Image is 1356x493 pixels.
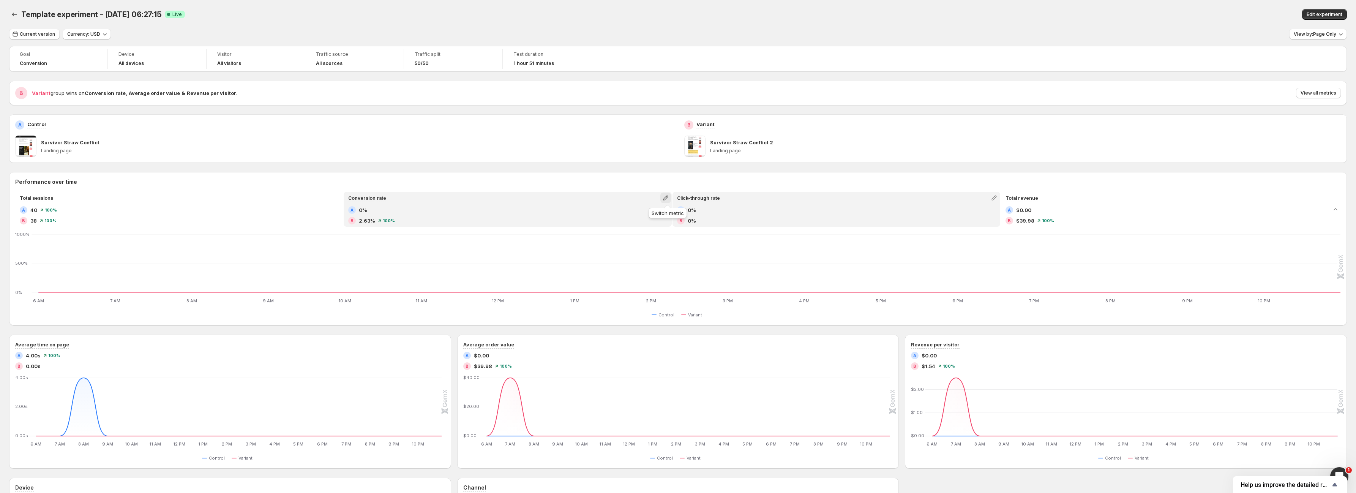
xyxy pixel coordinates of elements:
strong: Conversion rate [85,90,126,96]
span: 1 hour 51 minutes [513,60,554,66]
text: 9 AM [998,441,1009,447]
span: 100 % [943,364,955,368]
span: Traffic source [316,51,393,57]
span: Device [118,51,196,57]
text: 12 PM [492,298,504,303]
span: $1.54 [922,362,935,370]
text: 6 AM [30,441,41,447]
h2: Performance over time [15,178,1341,186]
text: 7 PM [790,441,800,447]
a: Test duration1 hour 51 minutes [513,51,591,67]
button: Show survey - Help us improve the detailed report for A/B campaigns [1241,480,1339,489]
text: 8 PM [365,441,375,447]
text: 6 AM [927,441,938,447]
p: Survivor Straw Conflict 2 [710,139,773,146]
span: Conversion rate [348,195,386,201]
span: Currency: USD [67,31,100,37]
text: 1 PM [648,441,657,447]
text: 2 PM [222,441,232,447]
button: Control [650,453,676,463]
span: 100 % [1042,218,1054,223]
span: Template experiment - [DATE] 06:27:15 [21,10,162,19]
button: Control [652,310,677,319]
text: 7 AM [55,441,65,447]
text: 10 AM [338,298,351,303]
text: 7 AM [505,441,515,447]
text: 10 AM [1021,441,1034,447]
text: 2.00s [15,404,28,409]
text: 9 AM [263,298,274,303]
text: 8 PM [813,441,824,447]
span: $39.98 [474,362,492,370]
text: 7 AM [110,298,120,303]
span: 0.00s [26,362,41,370]
text: 2 PM [646,298,656,303]
text: 2 PM [1118,441,1128,447]
h2: A [466,353,469,358]
text: 12 PM [1069,441,1081,447]
span: Current version [20,31,55,37]
text: 11 AM [415,298,427,303]
span: Traffic split [415,51,492,57]
span: Variant [687,455,701,461]
text: 12 PM [173,441,185,447]
h2: A [18,122,22,128]
strong: , [126,90,127,96]
span: Conversion [20,60,47,66]
span: Visitor [217,51,294,57]
text: 500% [15,261,28,266]
h3: Channel [463,484,486,491]
text: 8 AM [186,298,197,303]
button: Variant [232,453,256,463]
span: Total revenue [1006,195,1038,201]
text: 1 PM [570,298,579,303]
h2: B [679,218,682,223]
text: 9 PM [837,441,848,447]
button: Current version [9,29,60,40]
h2: A [1008,208,1011,212]
img: Survivor Straw Conflict 2 [684,136,706,157]
h4: All devices [118,60,144,66]
text: 6 AM [33,298,44,303]
text: $0.00 [463,433,477,438]
text: 10 AM [125,441,138,447]
text: 0.00s [15,433,28,438]
p: Landing page [710,148,1341,154]
h2: B [687,122,690,128]
text: 10 PM [860,441,872,447]
text: 6 PM [317,441,328,447]
h2: A [350,208,354,212]
strong: Average order value [129,90,180,96]
text: $20.00 [463,404,479,409]
span: View by: Page Only [1294,31,1336,37]
span: 100 % [500,364,512,368]
h4: All visitors [217,60,241,66]
h4: All sources [316,60,343,66]
text: 10 PM [1258,298,1270,303]
span: Variant [238,455,253,461]
text: 5 PM [294,441,304,447]
button: Control [1098,453,1124,463]
text: 1 PM [1094,441,1104,447]
button: Variant [1128,453,1152,463]
text: 5 PM [742,441,753,447]
text: 4.00s [15,375,28,380]
text: 4 PM [718,441,729,447]
button: Variant [681,310,705,319]
text: 8 PM [1261,441,1271,447]
text: 1000% [15,232,30,237]
text: 9 AM [552,441,563,447]
span: $39.98 [1016,217,1034,224]
button: View by:Page Only [1289,29,1347,40]
h3: Revenue per visitor [911,341,960,348]
span: 0% [359,206,367,214]
a: Traffic sourceAll sources [316,51,393,67]
text: 0% [15,290,22,295]
text: 7 PM [341,441,351,447]
button: Variant [680,453,704,463]
button: Back [9,9,20,20]
text: 3 PM [695,441,705,447]
a: VisitorAll visitors [217,51,294,67]
h3: Average order value [463,341,514,348]
span: Help us improve the detailed report for A/B campaigns [1241,481,1330,488]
